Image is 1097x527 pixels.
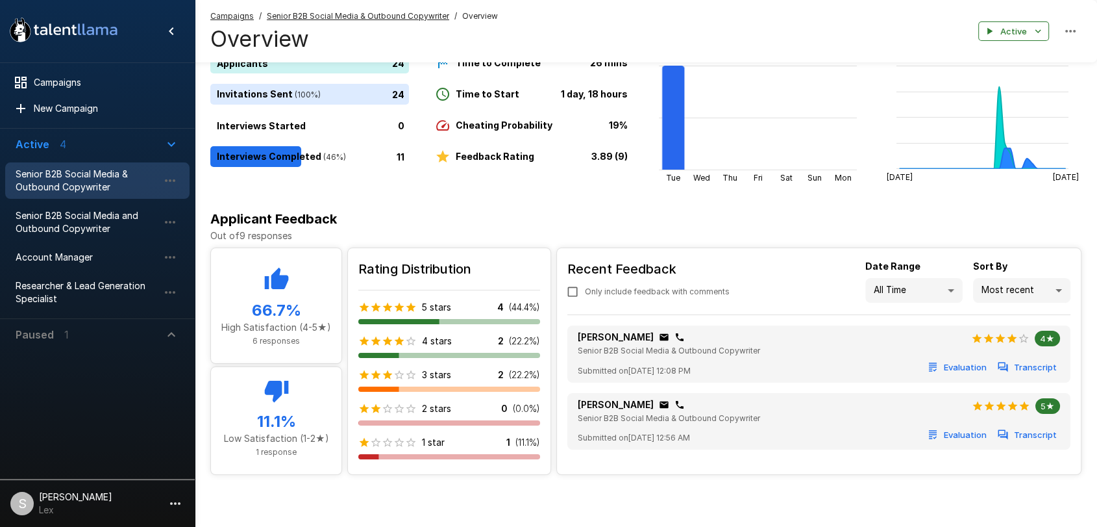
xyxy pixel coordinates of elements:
[398,118,404,132] p: 0
[973,278,1070,303] div: Most recent
[674,400,685,410] div: Click to copy
[509,368,540,381] p: ( 22.2 %)
[422,402,451,415] p: 2 stars
[210,11,254,21] u: Campaigns
[561,88,628,99] b: 1 day, 18 hours
[578,413,760,423] span: Senior B2B Social Media & Outbound Copywriter
[422,335,452,348] p: 4 stars
[807,173,822,183] tspan: Sun
[397,149,404,163] p: 11
[978,21,1049,42] button: Active
[210,211,337,227] b: Applicant Feedback
[722,173,737,183] tspan: Thu
[780,173,793,183] tspan: Sat
[834,173,851,183] tspan: Mon
[221,321,331,334] p: High Satisfaction (4-5★)
[659,332,669,342] div: Click to copy
[567,259,740,279] h6: Recent Feedback
[590,57,628,68] b: 26 mins
[509,335,540,348] p: ( 22.2 %)
[659,400,669,410] div: Click to copy
[1035,401,1060,411] span: 5★
[578,365,691,378] span: Submitted on [DATE] 12:08 PM
[886,172,912,182] tspan: [DATE]
[693,173,710,183] tspan: Wed
[221,432,331,445] p: Low Satisfaction (1-2★)
[509,301,540,314] p: ( 44.4 %)
[256,447,297,457] span: 1 response
[498,368,504,381] p: 2
[253,336,300,346] span: 6 responses
[392,87,404,101] p: 24
[578,431,690,444] span: Submitted on [DATE] 12:56 AM
[498,335,504,348] p: 2
[865,261,920,272] b: Date Range
[422,301,451,314] p: 5 stars
[358,259,540,279] h6: Rating Distribution
[1035,333,1060,344] span: 4★
[591,151,628,162] b: 3.89 (9)
[497,301,504,314] p: 4
[221,300,331,321] h5: 66.7 %
[456,57,541,68] b: Time to Complete
[578,398,654,411] p: [PERSON_NAME]
[1052,172,1078,182] tspan: [DATE]
[865,278,963,303] div: All Time
[925,357,990,378] button: Evaluation
[973,261,1007,272] b: Sort By
[462,10,498,23] span: Overview
[666,173,680,183] tspan: Tue
[585,285,730,298] span: Only include feedback with comments
[754,173,763,183] tspan: Fri
[454,10,457,23] span: /
[501,402,508,415] p: 0
[506,436,510,449] p: 1
[456,120,552,131] b: Cheating Probability
[578,346,760,355] span: Senior B2B Social Media & Outbound Copywriter
[221,411,331,432] h5: 11.1 %
[513,402,540,415] p: ( 0.0 %)
[995,425,1060,445] button: Transcript
[259,10,262,23] span: /
[267,11,449,21] u: Senior B2B Social Media & Outbound Copywriter
[995,357,1060,378] button: Transcript
[392,56,404,70] p: 24
[456,88,519,99] b: Time to Start
[578,331,654,344] p: [PERSON_NAME]
[515,436,540,449] p: ( 11.1 %)
[456,151,534,162] b: Feedback Rating
[210,25,498,53] h4: Overview
[609,120,628,131] b: 19%
[422,368,451,381] p: 3 stars
[925,425,990,445] button: Evaluation
[674,332,685,342] div: Click to copy
[422,436,445,449] p: 1 star
[210,229,1081,242] p: Out of 9 responses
